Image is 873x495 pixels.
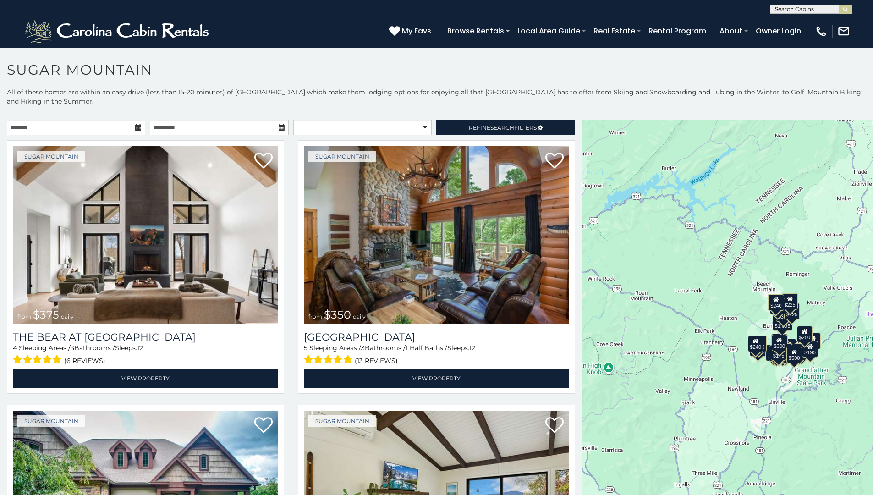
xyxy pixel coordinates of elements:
[13,146,278,324] a: The Bear At Sugar Mountain from $375 daily
[791,344,807,360] div: $195
[33,308,59,321] span: $375
[406,344,447,352] span: 1 Half Baths /
[17,415,85,427] a: Sugar Mountain
[304,331,569,343] h3: Grouse Moor Lodge
[304,343,569,367] div: Sleeping Areas / Bathrooms / Sleeps:
[802,341,818,357] div: $190
[13,343,278,367] div: Sleeping Areas / Bathrooms / Sleeps:
[545,416,564,435] a: Add to favorites
[443,23,509,39] a: Browse Rentals
[17,313,31,320] span: from
[13,331,278,343] h3: The Bear At Sugar Mountain
[304,369,569,388] a: View Property
[13,344,17,352] span: 4
[769,345,785,362] div: $155
[61,313,74,320] span: daily
[748,335,763,352] div: $240
[389,25,434,37] a: My Favs
[13,369,278,388] a: View Property
[771,344,786,361] div: $175
[436,120,575,135] a: RefineSearchFilters
[13,331,278,343] a: The Bear At [GEOGRAPHIC_DATA]
[715,23,747,39] a: About
[469,124,537,131] span: Refine Filters
[23,17,213,45] img: White-1-2.png
[13,146,278,324] img: The Bear At Sugar Mountain
[490,124,514,131] span: Search
[815,25,828,38] img: phone-regular-white.png
[797,326,813,342] div: $250
[402,25,431,37] span: My Favs
[17,151,85,162] a: Sugar Mountain
[513,23,585,39] a: Local Area Guide
[308,313,322,320] span: from
[782,293,798,310] div: $225
[324,308,351,321] span: $350
[64,355,105,367] span: (6 reviews)
[751,23,806,39] a: Owner Login
[837,25,850,38] img: mail-regular-white.png
[308,151,376,162] a: Sugar Mountain
[786,346,802,363] div: $500
[781,339,796,355] div: $200
[355,355,398,367] span: (13 reviews)
[308,415,376,427] a: Sugar Mountain
[773,314,793,331] div: $1,095
[353,313,366,320] span: daily
[545,152,564,171] a: Add to favorites
[304,146,569,324] img: 1714398141_thumbnail.jpeg
[805,333,821,349] div: $155
[469,344,475,352] span: 12
[771,334,787,350] div: $190
[784,303,800,319] div: $125
[71,344,74,352] span: 3
[304,331,569,343] a: [GEOGRAPHIC_DATA]
[137,344,143,352] span: 12
[254,416,273,435] a: Add to favorites
[304,344,307,352] span: 5
[304,146,569,324] a: from $350 daily
[769,294,784,311] div: $240
[361,344,365,352] span: 3
[644,23,711,39] a: Rental Program
[589,23,640,39] a: Real Estate
[254,152,273,171] a: Add to favorites
[772,335,787,351] div: $300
